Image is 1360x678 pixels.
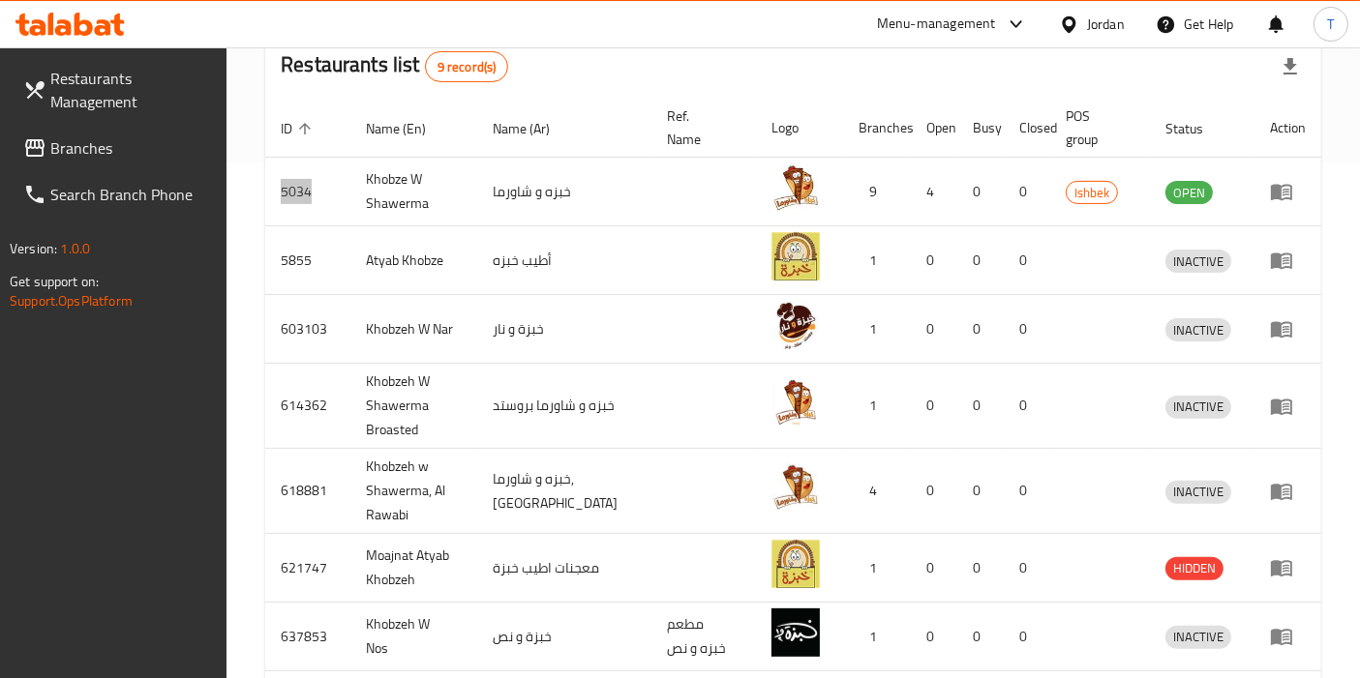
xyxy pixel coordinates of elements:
[366,117,451,140] span: Name (En)
[350,364,476,449] td: Khobzeh W Shawerma Broasted
[1165,396,1231,418] span: INACTIVE
[843,534,911,603] td: 1
[60,236,90,261] span: 1.0.0
[265,534,350,603] td: 621747
[281,50,508,82] h2: Restaurants list
[477,226,652,295] td: أطيب خبزه
[1165,318,1231,341] div: INACTIVE
[350,295,476,364] td: Khobzeh W Nar
[10,288,133,313] a: Support.OpsPlatform
[1270,556,1306,579] div: Menu
[8,125,227,171] a: Branches
[1165,481,1231,503] span: INACTIVE
[1165,251,1231,273] span: INACTIVE
[911,226,957,295] td: 0
[1165,396,1231,419] div: INACTIVE
[1270,249,1306,272] div: Menu
[843,226,911,295] td: 1
[1066,104,1127,151] span: POS group
[1067,182,1117,204] span: Ishbek
[1165,626,1231,649] div: INACTIVE
[10,236,57,261] span: Version:
[1267,44,1314,90] div: Export file
[1254,99,1321,158] th: Action
[843,99,911,158] th: Branches
[1327,14,1334,35] span: T
[50,183,212,206] span: Search Branch Phone
[477,534,652,603] td: معجنات اطيب خبزة
[911,534,957,603] td: 0
[350,449,476,534] td: Khobzeh w Shawerma, Al Rawabi
[911,603,957,671] td: 0
[477,295,652,364] td: خبزة و نار
[651,603,756,671] td: مطعم خبزه و نص
[957,158,1004,226] td: 0
[771,378,820,427] img: Khobzeh W Shawerma Broasted
[957,226,1004,295] td: 0
[1004,226,1050,295] td: 0
[1270,625,1306,648] div: Menu
[1087,14,1125,35] div: Jordan
[957,364,1004,449] td: 0
[265,158,350,226] td: 5034
[911,295,957,364] td: 0
[426,58,508,76] span: 9 record(s)
[1004,449,1050,534] td: 0
[843,449,911,534] td: 4
[350,226,476,295] td: Atyab Khobze
[843,295,911,364] td: 1
[425,51,509,82] div: Total records count
[843,364,911,449] td: 1
[911,364,957,449] td: 0
[265,603,350,671] td: 637853
[1004,603,1050,671] td: 0
[1004,295,1050,364] td: 0
[477,364,652,449] td: خبزه و شاورما بروستد
[1165,117,1228,140] span: Status
[477,158,652,226] td: خبزه و شاورما
[911,449,957,534] td: 0
[1165,250,1231,273] div: INACTIVE
[957,99,1004,158] th: Busy
[957,449,1004,534] td: 0
[50,67,212,113] span: Restaurants Management
[1004,99,1050,158] th: Closed
[265,449,350,534] td: 618881
[667,104,733,151] span: Ref. Name
[350,158,476,226] td: Khobze W Shawerma
[281,117,317,140] span: ID
[1165,319,1231,341] span: INACTIVE
[1165,182,1213,204] span: OPEN
[771,540,820,588] img: Moajnat Atyab Khobzeh
[1270,480,1306,503] div: Menu
[771,232,820,280] img: Atyab Khobze
[1004,534,1050,603] td: 0
[265,364,350,449] td: 614362
[265,226,350,295] td: 5855
[1165,181,1213,204] div: OPEN
[957,295,1004,364] td: 0
[771,163,820,212] img: Khobze W Shawerma
[477,603,652,671] td: خبزة و نص
[877,13,996,36] div: Menu-management
[1270,180,1306,203] div: Menu
[350,603,476,671] td: Khobzeh W Nos
[843,158,911,226] td: 9
[10,269,99,294] span: Get support on:
[1270,395,1306,418] div: Menu
[477,449,652,534] td: خبزه و شاورما, [GEOGRAPHIC_DATA]
[756,99,843,158] th: Logo
[957,603,1004,671] td: 0
[493,117,575,140] span: Name (Ar)
[771,608,820,657] img: Khobzeh W Nos
[8,55,227,125] a: Restaurants Management
[1165,481,1231,504] div: INACTIVE
[1004,158,1050,226] td: 0
[50,136,212,160] span: Branches
[1004,364,1050,449] td: 0
[1165,557,1224,579] span: HIDDEN
[911,158,957,226] td: 4
[843,603,911,671] td: 1
[911,99,957,158] th: Open
[957,534,1004,603] td: 0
